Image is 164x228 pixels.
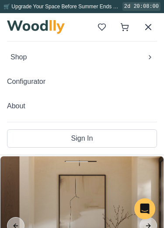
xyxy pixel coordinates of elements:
[7,129,157,148] button: Sign In
[134,198,155,219] div: Open Intercom Messenger
[3,3,150,10] span: 🛒 Upgrade Your Space Before Summer Ends & Save 25% 🎯
[10,52,27,62] span: Shop
[7,73,157,90] button: Configurator
[7,48,157,66] button: Shop
[7,20,65,34] img: Woodlly
[122,2,161,11] div: 2d 20:08:00
[7,97,157,115] button: About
